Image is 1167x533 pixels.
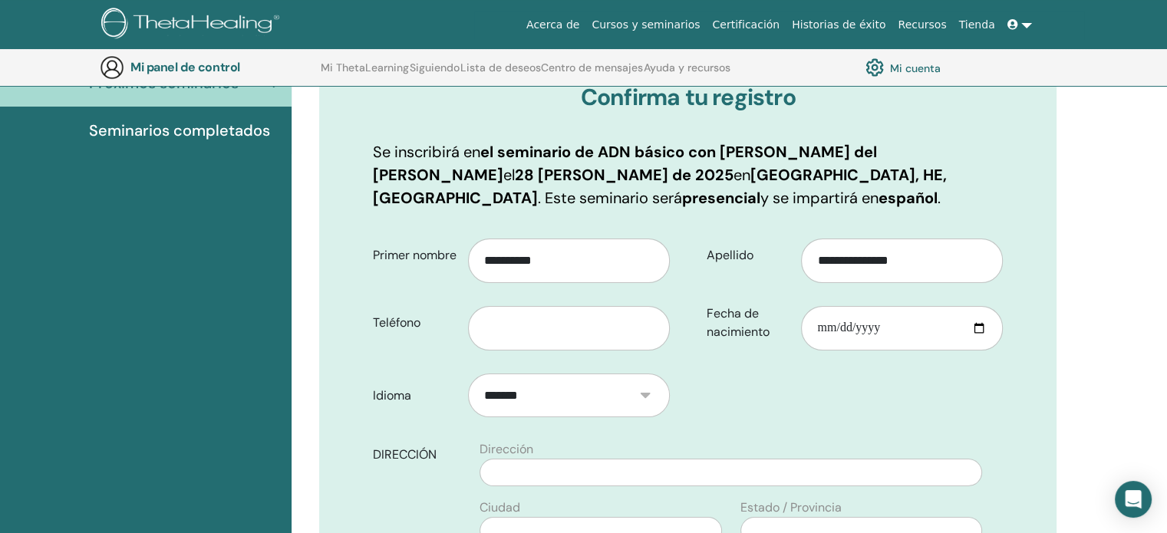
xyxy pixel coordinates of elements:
[740,499,842,515] font: Estado / Provincia
[707,305,770,340] font: Fecha de nacimiento
[373,247,457,263] font: Primer nombre
[373,446,437,462] font: DIRECCIÓN
[682,188,760,208] font: presencial
[865,54,941,81] a: Mi cuenta
[786,11,892,39] a: Historias de éxito
[503,165,515,185] font: el
[460,61,541,86] a: Lista de deseos
[585,11,706,39] a: Cursos y seminarios
[760,188,879,208] font: y se impartirá en
[460,61,541,74] font: Lista de deseos
[892,11,952,39] a: Recursos
[89,120,270,140] font: Seminarios completados
[707,247,753,263] font: Apellido
[538,188,682,208] font: . Este seminario será
[480,441,533,457] font: Dirección
[938,188,941,208] font: .
[865,54,884,81] img: cog.svg
[410,61,460,86] a: Siguiendo
[959,18,995,31] font: Tienda
[890,61,941,75] font: Mi cuenta
[373,142,877,185] font: el seminario de ADN básico con [PERSON_NAME] del [PERSON_NAME]
[526,18,579,31] font: Acerca de
[706,11,786,39] a: Certificación
[712,18,780,31] font: Certificación
[592,18,700,31] font: Cursos y seminarios
[100,55,124,80] img: generic-user-icon.jpg
[373,314,420,331] font: Teléfono
[373,142,480,162] font: Se inscribirá en
[644,61,730,86] a: Ayuda y recursos
[792,18,885,31] font: Historias de éxito
[515,165,733,185] font: 28 [PERSON_NAME] de 2025
[581,82,796,112] font: Confirma tu registro
[898,18,946,31] font: Recursos
[541,61,643,74] font: Centro de mensajes
[520,11,585,39] a: Acerca de
[480,499,520,515] font: Ciudad
[101,8,285,42] img: logo.png
[541,61,643,86] a: Centro de mensajes
[1115,481,1152,518] div: Abrir Intercom Messenger
[879,188,938,208] font: español
[644,61,730,74] font: Ayuda y recursos
[410,61,460,74] font: Siguiendo
[373,165,947,208] font: [GEOGRAPHIC_DATA], HE, [GEOGRAPHIC_DATA]
[321,61,409,86] a: Mi ThetaLearning
[89,73,239,93] font: Próximos seminarios
[733,165,750,185] font: en
[321,61,409,74] font: Mi ThetaLearning
[953,11,1001,39] a: Tienda
[373,387,411,403] font: Idioma
[130,59,240,75] font: Mi panel de control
